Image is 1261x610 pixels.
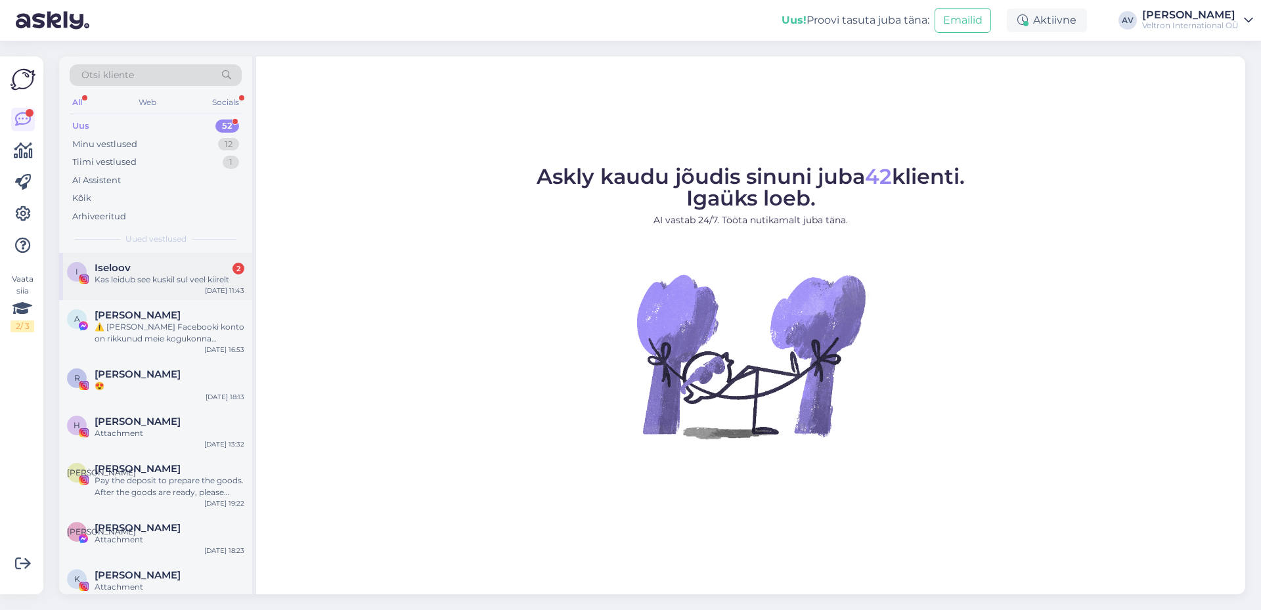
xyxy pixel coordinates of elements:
[74,574,80,584] span: K
[95,380,244,392] div: 😍
[223,156,239,169] div: 1
[95,427,244,439] div: Attachment
[204,546,244,556] div: [DATE] 18:23
[204,439,244,449] div: [DATE] 13:32
[537,163,965,211] span: Askly kaudu jõudis sinuni juba klienti. Igaüks loeb.
[11,67,35,92] img: Askly Logo
[1118,11,1137,30] div: AV
[11,273,34,332] div: Vaata siia
[95,274,244,286] div: Kas leidub see kuskil sul veel kiirelt
[1142,10,1253,31] a: [PERSON_NAME]Veltron International OÜ
[76,267,78,276] span: I
[1007,9,1087,32] div: Aktiivne
[74,314,80,324] span: A
[95,475,244,498] div: Pay the deposit to prepare the goods. After the goods are ready, please inspect them and confirm ...
[1142,20,1239,31] div: Veltron International OÜ
[11,320,34,332] div: 2 / 3
[203,593,244,603] div: [DATE] 19:04
[72,156,137,169] div: Tiimi vestlused
[632,238,869,474] img: No Chat active
[72,138,137,151] div: Minu vestlused
[95,534,244,546] div: Attachment
[1142,10,1239,20] div: [PERSON_NAME]
[210,94,242,111] div: Socials
[125,233,187,245] span: Uued vestlused
[95,522,181,534] span: Анатолій Сергієнко
[72,210,126,223] div: Arhiveeritud
[81,68,134,82] span: Otsi kliente
[232,263,244,274] div: 2
[72,174,121,187] div: AI Assistent
[95,262,131,274] span: Iseloov
[95,416,181,427] span: Hanno Tank
[95,321,244,345] div: ⚠️ [PERSON_NAME] Facebooki konto on rikkunud meie kogukonna standardeid. Meie süsteem on saanud p...
[95,581,244,593] div: Attachment
[136,94,159,111] div: Web
[72,120,89,133] div: Uus
[67,527,136,536] span: [PERSON_NAME]
[67,468,136,477] span: [PERSON_NAME]
[204,345,244,355] div: [DATE] 16:53
[206,392,244,402] div: [DATE] 18:13
[95,569,181,581] span: Kristin Kerro
[782,12,929,28] div: Proovi tasuta juba täna:
[218,138,239,151] div: 12
[95,309,181,321] span: Abraham Fernando
[215,120,239,133] div: 52
[72,192,91,205] div: Kõik
[95,368,181,380] span: Rait Kristal
[537,213,965,227] p: AI vastab 24/7. Tööta nutikamalt juba täna.
[95,463,181,475] span: 赵歆茜
[70,94,85,111] div: All
[204,498,244,508] div: [DATE] 19:22
[74,373,80,383] span: R
[74,420,80,430] span: H
[865,163,892,189] span: 42
[782,14,807,26] b: Uus!
[205,286,244,295] div: [DATE] 11:43
[935,8,991,33] button: Emailid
